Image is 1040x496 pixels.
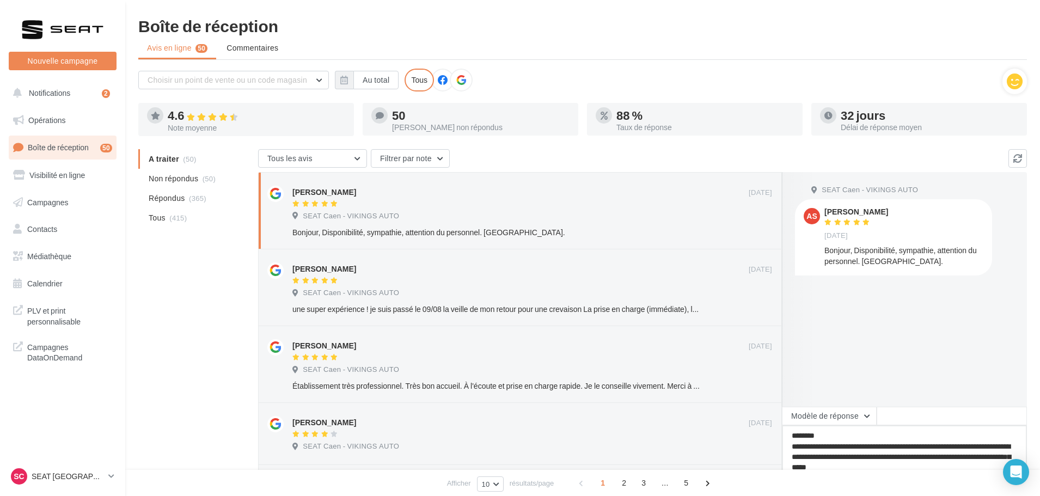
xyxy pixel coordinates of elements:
[7,82,114,105] button: Notifications 2
[9,466,117,487] a: SC SEAT [GEOGRAPHIC_DATA]
[824,231,848,241] span: [DATE]
[7,335,119,368] a: Campagnes DataOnDemand
[806,211,817,222] span: AS
[7,191,119,214] a: Campagnes
[7,109,119,132] a: Opérations
[168,109,345,122] div: 4.6
[824,208,888,216] div: [PERSON_NAME]
[749,418,772,428] span: [DATE]
[27,303,112,327] span: PLV et print personnalisable
[303,211,399,221] span: SEAT Caen - VIKINGS AUTO
[292,381,701,391] div: Établissement très professionnel. Très bon accueil. À l'écoute et prise en charge rapide. Je le c...
[510,478,554,488] span: résultats/page
[824,245,983,267] div: Bonjour, Disponibilité, sympathie, attention du personnel. [GEOGRAPHIC_DATA].
[677,474,695,492] span: 5
[749,188,772,198] span: [DATE]
[32,471,104,482] p: SEAT [GEOGRAPHIC_DATA]
[14,471,24,482] span: SC
[292,264,356,274] div: [PERSON_NAME]
[27,224,57,234] span: Contacts
[149,193,185,204] span: Répondus
[169,213,187,222] span: (415)
[616,109,794,121] div: 88 %
[267,154,313,163] span: Tous les avis
[782,407,877,425] button: Modèle de réponse
[292,417,356,428] div: [PERSON_NAME]
[841,124,1018,131] div: Délai de réponse moyen
[292,187,356,198] div: [PERSON_NAME]
[292,227,701,238] div: Bonjour, Disponibilité, sympathie, attention du personnel. [GEOGRAPHIC_DATA].
[656,474,674,492] span: ...
[392,109,570,121] div: 50
[28,115,65,125] span: Opérations
[749,265,772,274] span: [DATE]
[149,173,198,184] span: Non répondus
[29,170,85,180] span: Visibilité en ligne
[303,288,399,298] span: SEAT Caen - VIKINGS AUTO
[7,136,119,159] a: Boîte de réception50
[27,340,112,363] span: Campagnes DataOnDemand
[100,144,112,152] div: 50
[7,218,119,241] a: Contacts
[227,42,278,53] span: Commentaires
[149,212,166,223] span: Tous
[405,69,434,91] div: Tous
[1003,459,1029,485] div: Open Intercom Messenger
[292,304,701,315] div: une super expérience ! je suis passé le 09/08 la veille de mon retour pour une crevaison La prise...
[371,149,450,168] button: Filtrer par note
[841,109,1018,121] div: 32 jours
[335,71,399,89] button: Au total
[447,478,471,488] span: Afficher
[477,476,504,492] button: 10
[138,71,329,89] button: Choisir un point de vente ou un code magasin
[635,474,652,492] span: 3
[615,474,633,492] span: 2
[303,442,399,451] span: SEAT Caen - VIKINGS AUTO
[102,89,110,98] div: 2
[7,245,119,268] a: Médiathèque
[27,279,63,288] span: Calendrier
[148,75,307,84] span: Choisir un point de vente ou un code magasin
[7,299,119,331] a: PLV et print personnalisable
[138,17,1027,34] div: Boîte de réception
[594,474,611,492] span: 1
[168,124,345,132] div: Note moyenne
[353,71,399,89] button: Au total
[822,185,918,195] span: SEAT Caen - VIKINGS AUTO
[292,340,356,351] div: [PERSON_NAME]
[7,272,119,295] a: Calendrier
[392,124,570,131] div: [PERSON_NAME] non répondus
[258,149,367,168] button: Tous les avis
[27,252,71,261] span: Médiathèque
[29,88,70,97] span: Notifications
[303,365,399,375] span: SEAT Caen - VIKINGS AUTO
[203,174,216,183] span: (50)
[189,194,206,203] span: (365)
[482,480,490,488] span: 10
[28,143,89,152] span: Boîte de réception
[749,341,772,351] span: [DATE]
[7,164,119,187] a: Visibilité en ligne
[616,124,794,131] div: Taux de réponse
[27,197,69,206] span: Campagnes
[9,52,117,70] button: Nouvelle campagne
